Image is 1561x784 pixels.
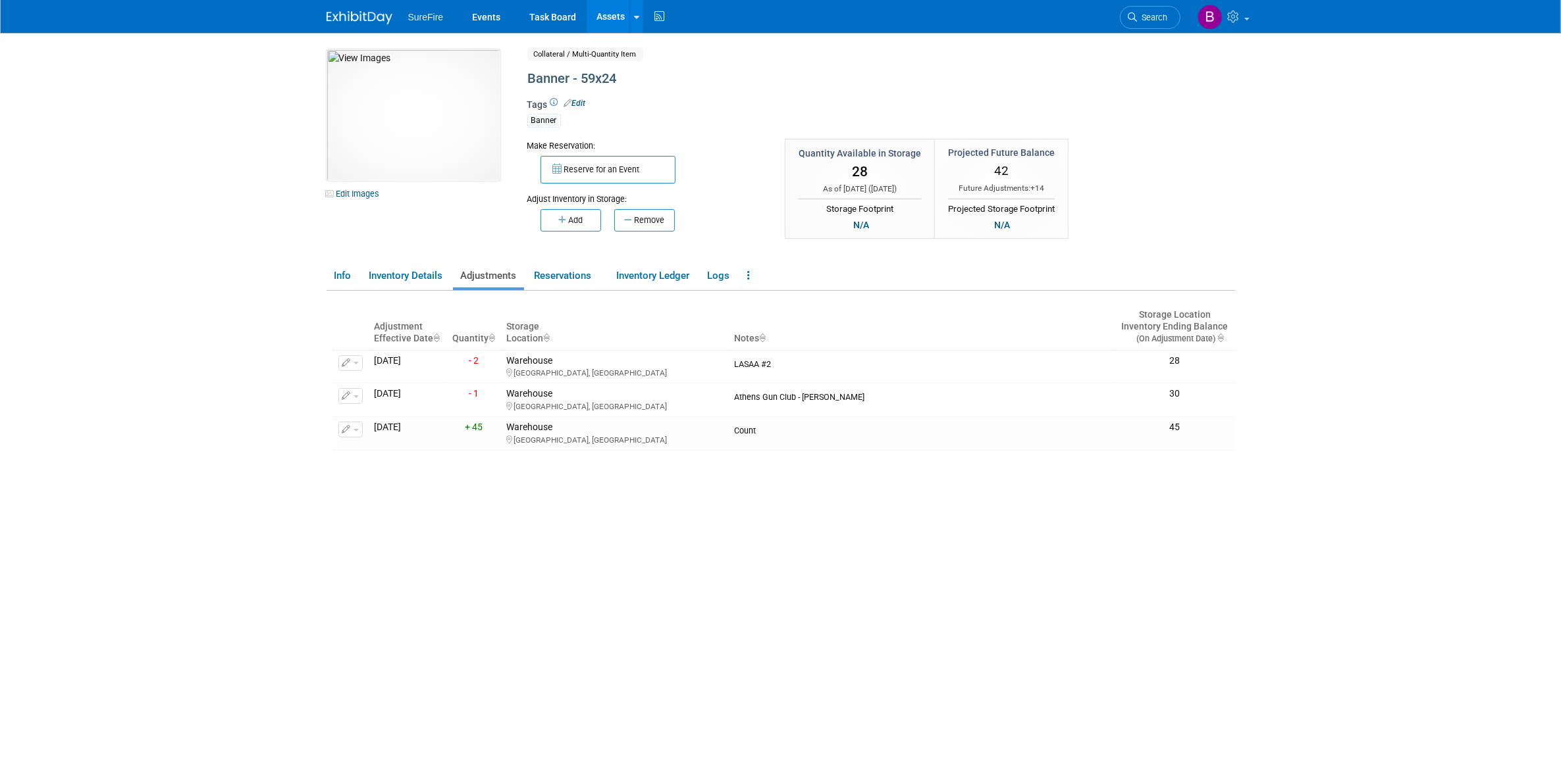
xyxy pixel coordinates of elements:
td: [DATE] [369,383,446,417]
div: Warehouse [506,355,724,379]
div: Adjust Inventory in Storage: [527,184,766,205]
span: [DATE] [871,184,894,193]
button: Reserve for an Event [541,156,675,184]
div: Future Adjustments: [948,183,1055,194]
span: Collateral / Multi-Quantity Item [527,47,643,61]
div: Projected Future Balance [948,146,1055,159]
a: Reservations [527,264,606,287]
div: [GEOGRAPHIC_DATA], [GEOGRAPHIC_DATA] [506,366,724,378]
th: Storage Location : activate to sort column ascending [501,304,729,350]
div: Warehouse [506,388,724,412]
td: [DATE] [369,350,446,383]
th: Quantity : activate to sort column ascending [446,304,501,350]
a: Logs [700,264,737,287]
div: Projected Storage Footprint [948,199,1055,216]
button: Add [541,209,601,232]
a: Edit [564,99,586,108]
span: SureFire [408,12,444,22]
img: View Images [327,49,500,181]
div: Banner - 59x24 [523,67,1126,91]
img: Bree Yoshikawa [1198,5,1223,30]
span: 42 [994,163,1009,178]
a: Info [327,264,359,287]
td: [DATE] [369,417,446,451]
button: Remove [614,209,675,232]
span: - 1 [469,388,479,399]
div: Tags [527,98,1126,136]
span: 28 [852,164,868,180]
div: Quantity Available in Storage [799,147,921,160]
img: ExhibitDay [327,11,392,24]
a: Adjustments [453,264,524,287]
div: [GEOGRAPHIC_DATA], [GEOGRAPHIC_DATA] [506,400,724,412]
th: Storage LocationInventory Ending Balance (On Adjustment Date) : activate to sort column ascending [1115,304,1235,350]
div: N/A [849,218,873,232]
span: Search [1138,12,1168,22]
span: + 45 [465,422,483,432]
a: Search [1120,6,1180,29]
div: Banner [527,114,561,128]
div: Storage Footprint [799,199,921,216]
a: Inventory Details [361,264,450,287]
span: - 2 [469,355,479,366]
th: Adjustment Effective Date : activate to sort column ascending [369,304,446,350]
a: Edit Images [327,185,385,202]
div: As of [DATE] ( ) [799,184,921,195]
div: 30 [1121,388,1230,400]
div: [GEOGRAPHIC_DATA], [GEOGRAPHIC_DATA] [506,433,724,445]
div: 28 [1121,355,1230,367]
a: Inventory Ledger [609,264,697,287]
div: N/A [991,218,1015,232]
div: Count [734,422,1110,436]
span: (On Adjustment Date) [1126,333,1216,343]
div: Make Reservation: [527,139,766,152]
div: Athens Gun Club - [PERSON_NAME] [734,388,1110,403]
span: +14 [1030,184,1044,193]
div: LASAA #2 [734,355,1110,370]
div: Warehouse [506,422,724,445]
div: 45 [1121,422,1230,433]
th: Notes : activate to sort column ascending [729,304,1115,350]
